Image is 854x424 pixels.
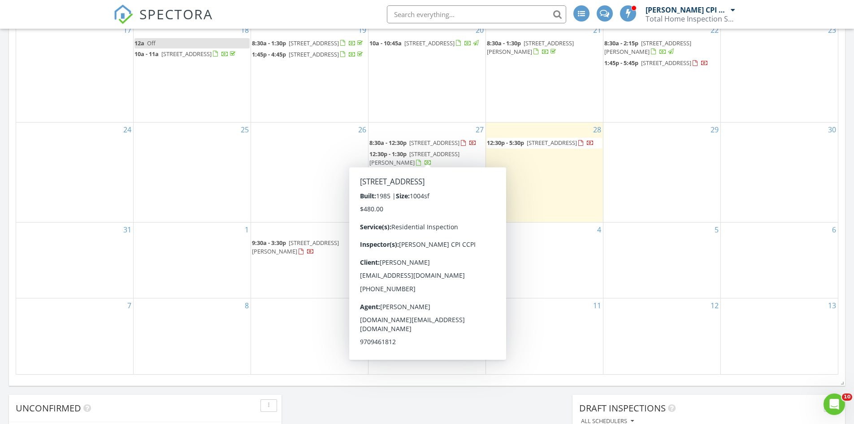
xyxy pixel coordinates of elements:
[360,298,368,313] a: Go to September 9, 2025
[487,39,574,56] span: [STREET_ADDRESS][PERSON_NAME]
[826,298,838,313] a: Go to September 13, 2025
[720,298,838,374] td: Go to September 13, 2025
[368,23,486,122] td: Go to August 20, 2025
[720,122,838,222] td: Go to August 30, 2025
[486,122,603,222] td: Go to August 28, 2025
[527,139,577,147] span: [STREET_ADDRESS]
[289,50,339,58] span: [STREET_ADDRESS]
[404,39,455,47] span: [STREET_ADDRESS]
[369,139,477,147] a: 8:30a - 12:30p [STREET_ADDRESS]
[356,122,368,137] a: Go to August 26, 2025
[387,5,566,23] input: Search everything...
[139,4,213,23] span: SPECTORA
[474,298,486,313] a: Go to September 10, 2025
[604,39,638,47] span: 8:30a - 2:15p
[251,222,368,298] td: Go to September 2, 2025
[369,38,485,49] a: 10a - 10:45a [STREET_ADDRESS]
[134,49,250,60] a: 10a - 11a [STREET_ADDRESS]
[243,298,251,313] a: Go to September 8, 2025
[252,50,364,58] a: 1:45p - 4:45p [STREET_ADDRESS]
[604,39,691,56] a: 8:30a - 2:15p [STREET_ADDRESS][PERSON_NAME]
[252,239,286,247] span: 9:30a - 3:30p
[709,122,720,137] a: Go to August 29, 2025
[251,122,368,222] td: Go to August 26, 2025
[16,402,81,414] span: Unconfirmed
[252,38,367,49] a: 8:30a - 1:30p [STREET_ADDRESS]
[134,50,237,58] a: 10a - 11a [STREET_ADDRESS]
[487,138,602,149] a: 12:30p - 5:30p [STREET_ADDRESS]
[251,23,368,122] td: Go to August 19, 2025
[161,50,212,58] span: [STREET_ADDRESS]
[369,314,485,333] a: 9:30a - 2p [STREET_ADDRESS][PERSON_NAME]
[604,58,720,69] a: 1:45p - 5:45p [STREET_ADDRESS]
[478,223,486,237] a: Go to September 3, 2025
[368,298,486,374] td: Go to September 10, 2025
[826,23,838,37] a: Go to August 23, 2025
[134,50,159,58] span: 10a - 11a
[134,122,251,222] td: Go to August 25, 2025
[252,239,339,255] a: 9:30a - 3:30p [STREET_ADDRESS][PERSON_NAME]
[369,149,485,168] a: 12:30p - 1:30p [STREET_ADDRESS][PERSON_NAME]
[369,150,460,166] a: 12:30p - 1:30p [STREET_ADDRESS][PERSON_NAME]
[252,238,367,257] a: 9:30a - 3:30p [STREET_ADDRESS][PERSON_NAME]
[709,298,720,313] a: Go to September 12, 2025
[641,59,691,67] span: [STREET_ADDRESS]
[842,393,852,401] span: 10
[134,298,251,374] td: Go to September 8, 2025
[369,315,448,331] span: [STREET_ADDRESS][PERSON_NAME]
[646,14,735,23] div: Total Home Inspection Services LLC
[713,223,720,237] a: Go to September 5, 2025
[603,298,720,374] td: Go to September 12, 2025
[595,223,603,237] a: Go to September 4, 2025
[252,39,364,47] a: 8:30a - 1:30p [STREET_ADDRESS]
[603,122,720,222] td: Go to August 29, 2025
[369,139,407,147] span: 8:30a - 12:30p
[126,298,133,313] a: Go to September 7, 2025
[252,39,286,47] span: 8:30a - 1:30p
[134,23,251,122] td: Go to August 18, 2025
[252,49,367,60] a: 1:45p - 4:45p [STREET_ADDRESS]
[826,122,838,137] a: Go to August 30, 2025
[591,23,603,37] a: Go to August 21, 2025
[474,122,486,137] a: Go to August 27, 2025
[487,39,521,47] span: 8:30a - 1:30p
[824,393,845,415] iframe: Intercom live chat
[360,223,368,237] a: Go to September 2, 2025
[239,122,251,137] a: Go to August 25, 2025
[369,39,402,47] span: 10a - 10:45a
[720,23,838,122] td: Go to August 23, 2025
[134,222,251,298] td: Go to September 1, 2025
[604,59,708,67] a: 1:45p - 5:45p [STREET_ADDRESS]
[239,23,251,37] a: Go to August 18, 2025
[830,223,838,237] a: Go to September 6, 2025
[474,23,486,37] a: Go to August 20, 2025
[487,139,594,147] a: 12:30p - 5:30p [STREET_ADDRESS]
[709,23,720,37] a: Go to August 22, 2025
[604,59,638,67] span: 1:45p - 5:45p
[591,122,603,137] a: Go to August 28, 2025
[16,298,134,374] td: Go to September 7, 2025
[604,39,691,56] span: [STREET_ADDRESS][PERSON_NAME]
[369,315,395,323] span: 9:30a - 2p
[486,23,603,122] td: Go to August 21, 2025
[356,23,368,37] a: Go to August 19, 2025
[604,38,720,57] a: 8:30a - 2:15p [STREET_ADDRESS][PERSON_NAME]
[252,239,339,255] span: [STREET_ADDRESS][PERSON_NAME]
[113,4,133,24] img: The Best Home Inspection Software - Spectora
[147,39,156,47] span: Off
[487,139,524,147] span: 12:30p - 5:30p
[369,315,448,331] a: 9:30a - 2p [STREET_ADDRESS][PERSON_NAME]
[368,222,486,298] td: Go to September 3, 2025
[368,122,486,222] td: Go to August 27, 2025
[486,298,603,374] td: Go to September 11, 2025
[16,122,134,222] td: Go to August 24, 2025
[243,223,251,237] a: Go to September 1, 2025
[289,39,339,47] span: [STREET_ADDRESS]
[720,222,838,298] td: Go to September 6, 2025
[369,150,460,166] span: [STREET_ADDRESS][PERSON_NAME]
[603,222,720,298] td: Go to September 5, 2025
[369,138,485,149] a: 8:30a - 12:30p [STREET_ADDRESS]
[646,5,728,14] div: [PERSON_NAME] CPI CCPI
[487,38,602,57] a: 8:30a - 1:30p [STREET_ADDRESS][PERSON_NAME]
[409,139,460,147] span: [STREET_ADDRESS]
